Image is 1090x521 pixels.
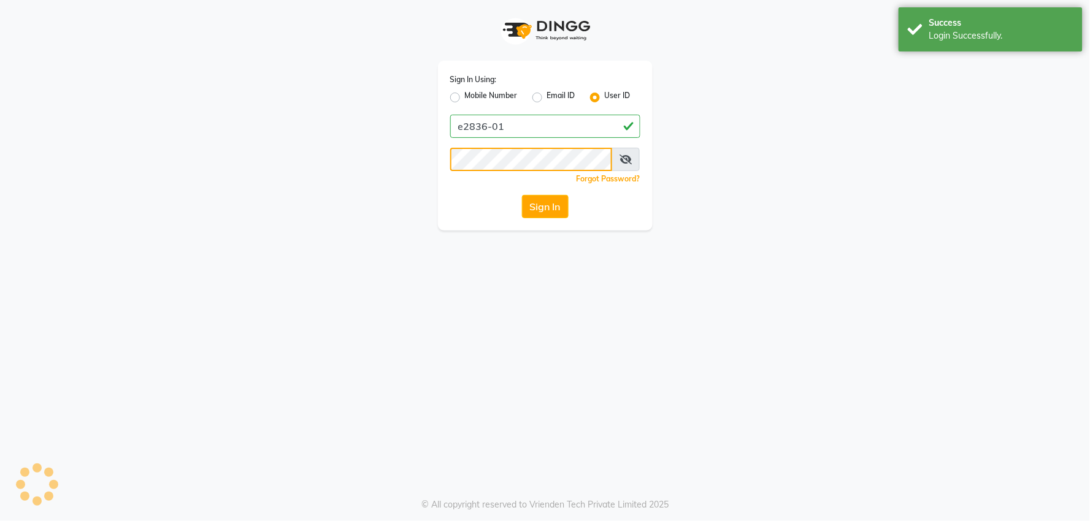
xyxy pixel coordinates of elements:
input: Username [450,148,613,171]
div: Login Successfully. [929,29,1073,42]
button: Sign In [522,195,569,218]
img: logo1.svg [496,12,594,48]
label: Mobile Number [465,90,518,105]
label: User ID [605,90,631,105]
label: Email ID [547,90,575,105]
div: Success [929,17,1073,29]
input: Username [450,115,640,138]
a: Forgot Password? [577,174,640,183]
label: Sign In Using: [450,74,497,85]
